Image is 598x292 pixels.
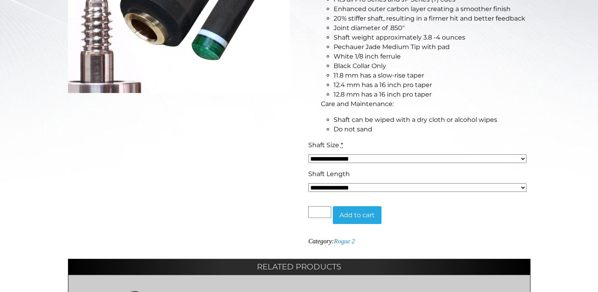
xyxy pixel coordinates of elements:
span: Do not sand [334,125,372,133]
span: 11.8 mm has a slow-rise taper [334,72,424,79]
span: Category: [308,238,355,245]
h2: Related products [68,259,530,275]
span: Pechauer Jade Medium Tip with pad [334,43,450,51]
span: Enhanced outer carbon layer creating a smoother finish [334,5,511,13]
span: Joint diameter of .850″ [334,24,405,32]
span: Shaft Length [308,170,350,178]
abbr: required [341,141,343,149]
span: Shaft can be wiped with a dry cloth or alcohol wipes [334,116,497,123]
span: Shaft Size [308,141,339,149]
input: Product quantity [308,206,331,218]
span: Care and Maintenance: [321,100,394,108]
span: White 1/8 inch ferrule [334,53,401,60]
span: 12.4 mm has a 16 inch pro taper [334,81,432,89]
span: Shaft weight approximately 3.8 -4 ounces [334,34,465,41]
span: 20% stiffer shaft, resulting in a firmer hit and better feedback [334,15,525,22]
span: Black Collar Only [334,62,386,70]
a: Rogue 2 [334,238,355,245]
button: Add to cart [333,206,381,224]
span: 12.8 mm has a 16 inch pro taper [334,91,432,98]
